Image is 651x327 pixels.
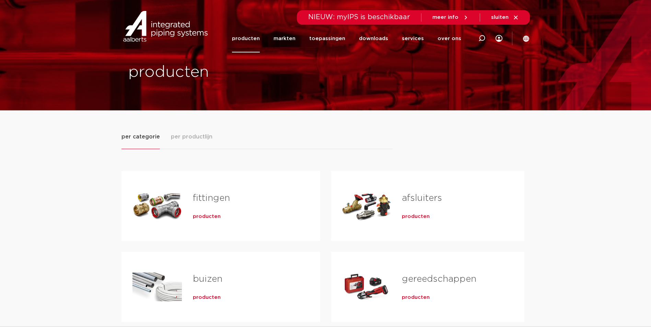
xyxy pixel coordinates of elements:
a: fittingen [193,194,230,203]
div: my IPS [496,25,502,52]
a: sluiten [491,14,519,21]
a: over ons [438,25,461,52]
a: producten [193,294,221,301]
span: per productlijn [171,133,212,141]
span: per categorie [121,133,160,141]
a: buizen [193,275,222,283]
a: markten [274,25,295,52]
a: toepassingen [309,25,345,52]
nav: Menu [232,25,461,52]
a: gereedschappen [402,275,476,283]
span: NIEUW: myIPS is beschikbaar [308,14,410,21]
span: meer info [432,15,458,20]
a: afsluiters [402,194,442,203]
a: downloads [359,25,388,52]
a: producten [193,213,221,220]
a: producten [402,213,430,220]
span: sluiten [491,15,509,20]
a: meer info [432,14,469,21]
h1: producten [128,61,322,83]
a: producten [402,294,430,301]
a: services [402,25,424,52]
a: producten [232,25,260,52]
